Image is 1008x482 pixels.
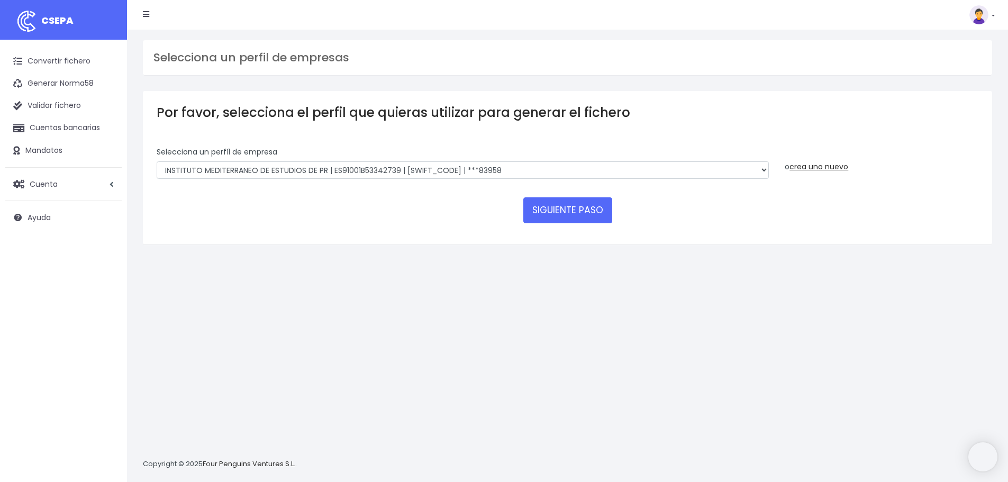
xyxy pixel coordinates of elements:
h3: Selecciona un perfil de empresas [153,51,982,65]
span: Ayuda [28,212,51,223]
label: Selecciona un perfíl de empresa [157,147,277,158]
a: Ayuda [5,206,122,229]
img: logo [13,8,40,34]
a: Four Penguins Ventures S.L. [203,459,295,469]
a: Convertir fichero [5,50,122,72]
a: crea uno nuevo [789,161,848,172]
h3: Por favor, selecciona el perfil que quieras utilizar para generar el fichero [157,105,978,120]
a: Mandatos [5,140,122,162]
a: Generar Norma58 [5,72,122,95]
a: Cuenta [5,173,122,195]
a: Cuentas bancarias [5,117,122,139]
a: Validar fichero [5,95,122,117]
span: Cuenta [30,178,58,189]
img: profile [969,5,988,24]
div: o [785,147,978,172]
p: Copyright © 2025 . [143,459,297,470]
span: CSEPA [41,14,74,27]
button: SIGUIENTE PASO [523,197,612,223]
